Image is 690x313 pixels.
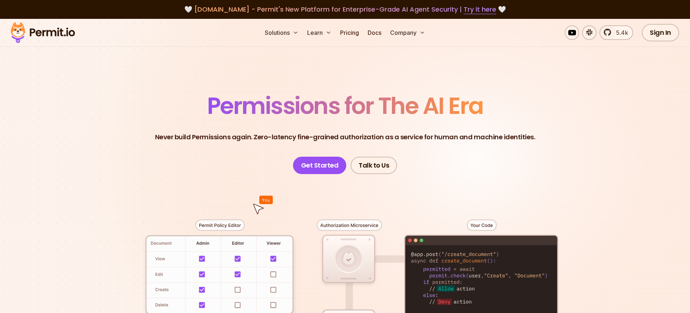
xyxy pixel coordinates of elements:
span: 5.4k [612,28,628,37]
a: Docs [365,25,384,40]
span: [DOMAIN_NAME] - Permit's New Platform for Enterprise-Grade AI Agent Security | [194,5,496,14]
a: Try it here [464,5,496,14]
div: 🤍 🤍 [17,4,673,15]
a: Sign In [642,24,679,41]
a: Get Started [293,157,347,174]
button: Learn [304,25,334,40]
a: Pricing [337,25,362,40]
button: Company [387,25,428,40]
span: Permissions for The AI Era [207,90,483,122]
img: Permit logo [7,20,78,45]
a: 5.4k [599,25,633,40]
button: Solutions [262,25,301,40]
p: Never build Permissions again. Zero-latency fine-grained authorization as a service for human and... [155,132,535,142]
a: Talk to Us [351,157,397,174]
